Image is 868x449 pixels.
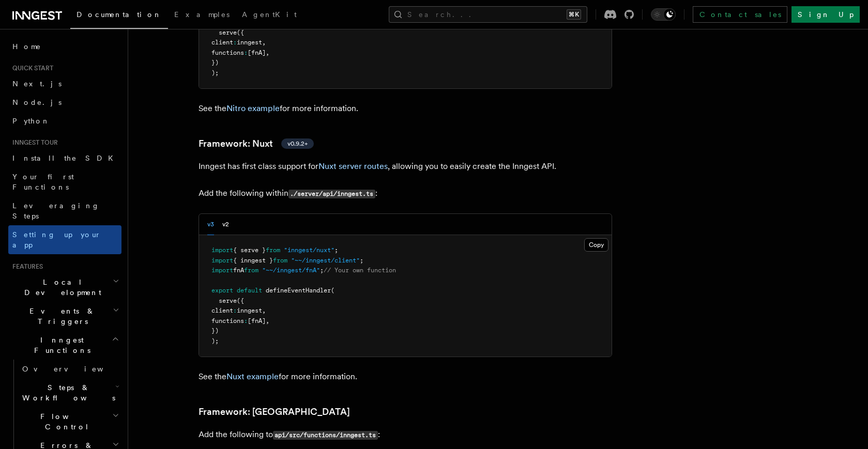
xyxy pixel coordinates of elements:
kbd: ⌘K [567,9,581,20]
span: AgentKit [242,10,297,19]
span: Python [12,117,50,125]
span: client [211,39,233,46]
span: : [244,49,248,56]
span: Setting up your app [12,230,101,249]
span: Next.js [12,80,62,88]
p: Add the following within : [199,186,612,201]
a: Node.js [8,93,121,112]
span: ( [331,287,334,294]
span: fnA [233,267,244,274]
a: Contact sales [693,6,787,23]
a: Overview [18,360,121,378]
span: default [237,287,262,294]
a: Examples [168,3,236,28]
span: , [262,307,266,314]
button: Flow Control [18,407,121,436]
span: Node.js [12,98,62,106]
span: Overview [22,365,129,373]
span: Events & Triggers [8,306,113,327]
p: Add the following to : [199,427,612,442]
a: Nuxt example [226,371,279,381]
span: : [233,39,237,46]
p: See the for more information. [199,101,612,116]
span: }) [211,327,219,334]
button: Local Development [8,273,121,302]
span: // Your own function [324,267,396,274]
span: from [266,246,280,254]
span: [fnA] [248,317,266,324]
a: Leveraging Steps [8,196,121,225]
span: inngest [237,39,262,46]
code: ./server/api/inngest.ts [288,190,375,198]
span: functions [211,49,244,56]
span: client [211,307,233,314]
span: Steps & Workflows [18,382,115,403]
span: export [211,287,233,294]
a: Framework: Nuxtv0.9.2+ [199,136,314,151]
span: , [262,39,266,46]
span: from [273,257,287,264]
a: Install the SDK [8,149,121,167]
span: Features [8,262,43,271]
span: ; [334,246,338,254]
span: Documentation [77,10,162,19]
button: v3 [207,214,214,235]
span: Your first Functions [12,173,74,191]
span: "~~/inngest/fnA" [262,267,320,274]
span: : [244,317,248,324]
span: "~~/inngest/client" [291,257,360,264]
span: Home [12,41,41,52]
span: serve [219,297,237,304]
a: Python [8,112,121,130]
p: Inngest has first class support for , allowing you to easily create the Inngest API. [199,159,612,174]
code: api/src/functions/inngest.ts [273,431,378,440]
a: Nitro example [226,103,280,113]
button: Events & Triggers [8,302,121,331]
span: { serve } [233,246,266,254]
span: { inngest } [233,257,273,264]
span: }) [211,59,219,66]
span: import [211,257,233,264]
a: AgentKit [236,3,303,28]
span: Inngest tour [8,138,58,147]
a: Sign Up [791,6,860,23]
span: v0.9.2+ [287,140,308,148]
span: ); [211,337,219,345]
span: ; [320,267,324,274]
button: Copy [584,238,608,252]
p: See the for more information. [199,369,612,384]
span: "inngest/nuxt" [284,246,334,254]
a: Nuxt server routes [318,161,388,171]
a: Your first Functions [8,167,121,196]
span: defineEventHandler [266,287,331,294]
span: Install the SDK [12,154,119,162]
span: Quick start [8,64,53,72]
a: Next.js [8,74,121,93]
span: , [266,49,269,56]
span: ; [360,257,363,264]
span: Flow Control [18,411,112,432]
button: Inngest Functions [8,331,121,360]
span: Examples [174,10,230,19]
button: Toggle dark mode [651,8,676,21]
span: [fnA] [248,49,266,56]
span: Inngest Functions [8,335,112,355]
span: inngest [237,307,262,314]
span: ); [211,69,219,76]
span: from [244,267,258,274]
a: Framework: [GEOGRAPHIC_DATA] [199,405,350,419]
span: import [211,246,233,254]
button: Steps & Workflows [18,378,121,407]
span: import [211,267,233,274]
a: Home [8,37,121,56]
button: v2 [222,214,229,235]
span: ({ [237,297,244,304]
span: : [233,307,237,314]
a: Documentation [70,3,168,29]
span: serve [219,29,237,36]
span: functions [211,317,244,324]
span: Local Development [8,277,113,298]
span: Leveraging Steps [12,202,100,220]
span: , [266,317,269,324]
a: Setting up your app [8,225,121,254]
